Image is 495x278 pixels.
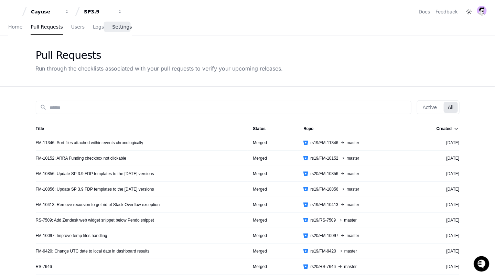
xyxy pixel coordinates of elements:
[347,156,359,161] span: master
[347,140,359,146] span: master
[253,140,293,146] div: Merged
[36,264,52,269] a: RS-7646
[310,171,338,177] span: rs20/FM-10856
[253,186,293,192] div: Merged
[253,217,293,223] div: Merged
[310,233,338,238] span: rs20/FM-10097
[7,7,21,21] img: PlayerZero
[31,25,63,29] span: Pull Requests
[68,72,83,77] span: Pylon
[419,8,430,15] a: Docs
[444,102,458,113] button: All
[419,102,441,113] button: Active
[310,186,338,192] span: rs19/FM-10856
[344,248,357,254] span: master
[253,248,293,254] div: Merged
[253,126,266,131] div: Status
[36,156,126,161] a: FM-10152: ARRA Funding checkbox not clickable
[347,233,359,238] span: master
[49,72,83,77] a: Powered byPylon
[23,51,113,58] div: Start new chat
[8,25,22,29] span: Home
[36,248,150,254] a: FM-9420: Change UTC date to local date in dashboard results
[310,140,338,146] span: rs19/FM-11346
[7,28,125,39] div: Welcome
[40,104,47,111] mat-icon: search
[417,140,459,146] div: [DATE]
[23,58,87,64] div: We're available if you need us!
[417,233,459,238] div: [DATE]
[310,156,338,161] span: rs19/FM-10152
[347,202,359,207] span: master
[344,217,357,223] span: master
[71,25,85,29] span: Users
[7,51,19,64] img: 1736555170064-99ba0984-63c1-480f-8ee9-699278ef63ed
[347,186,359,192] span: master
[36,171,154,177] a: FM-10856: Update SP 3.9 FDP templates to the [DATE] versions
[28,6,72,18] button: Cayuse
[310,217,336,223] span: rs19/RS-7509
[253,264,293,269] div: Merged
[417,171,459,177] div: [DATE]
[36,140,143,146] a: FM-11346: Sort files attached within events chronologically
[112,19,132,35] a: Settings
[36,49,283,62] div: Pull Requests
[437,126,458,131] div: Created
[347,171,359,177] span: master
[298,122,411,135] th: Repo
[36,126,44,131] div: Title
[417,248,459,254] div: [DATE]
[473,255,492,274] iframe: Open customer support
[253,126,293,131] div: Status
[71,19,85,35] a: Users
[253,233,293,238] div: Merged
[93,25,104,29] span: Logs
[253,171,293,177] div: Merged
[417,156,459,161] div: [DATE]
[344,264,357,269] span: master
[417,217,459,223] div: [DATE]
[36,233,107,238] a: FM-10097: Improve temp files handling
[31,19,63,35] a: Pull Requests
[435,8,458,15] button: Feedback
[310,248,336,254] span: rs19/FM-9420
[417,202,459,207] div: [DATE]
[31,8,61,15] div: Cayuse
[36,126,242,131] div: Title
[84,8,114,15] div: SP3.9
[81,6,125,18] button: SP3.9
[477,6,487,15] img: avatar
[36,217,154,223] a: RS-7509: Add Zendesk web widget snippet below Pendo snippet
[36,64,283,73] div: Run through the checklists associated with your pull requests to verify your upcoming releases.
[93,19,104,35] a: Logs
[36,202,160,207] a: FM-10413: Remove recursion to get rid of Stack Overflow exception
[417,186,459,192] div: [DATE]
[112,25,132,29] span: Settings
[253,156,293,161] div: Merged
[417,264,459,269] div: [DATE]
[437,126,452,131] div: Created
[310,264,336,269] span: rs20/RS-7646
[117,53,125,62] button: Start new chat
[253,202,293,207] div: Merged
[8,19,22,35] a: Home
[36,186,154,192] a: FM-10856: Update SP 3.9 FDP templates to the [DATE] versions
[310,202,338,207] span: rs19/FM-10413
